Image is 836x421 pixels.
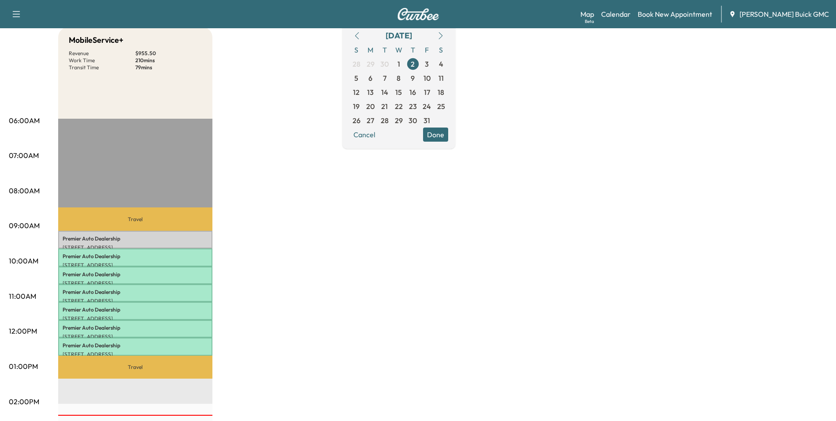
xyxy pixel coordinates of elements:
[380,59,389,69] span: 30
[69,50,135,57] p: Revenue
[439,59,443,69] span: 4
[381,87,388,98] span: 14
[135,50,202,57] p: $ 955.50
[63,315,208,322] p: [STREET_ADDRESS]
[9,256,38,266] p: 10:00AM
[638,9,712,19] a: Book New Appointment
[63,324,208,331] p: Premier Auto Dealership
[69,64,135,71] p: Transit Time
[383,73,386,83] span: 7
[423,101,431,112] span: 24
[409,101,417,112] span: 23
[366,101,375,112] span: 20
[9,150,39,161] p: 07:00AM
[349,128,379,142] button: Cancel
[353,101,360,112] span: 19
[601,9,631,19] a: Calendar
[386,30,412,42] div: [DATE]
[395,87,402,98] span: 15
[367,115,374,126] span: 27
[63,351,208,358] p: [STREET_ADDRESS]
[367,59,375,69] span: 29
[580,9,594,19] a: MapBeta
[438,73,444,83] span: 11
[424,73,431,83] span: 10
[63,297,208,304] p: [STREET_ADDRESS]
[63,306,208,313] p: Premier Auto Dealership
[378,43,392,57] span: T
[63,342,208,349] p: Premier Auto Dealership
[367,87,374,98] span: 13
[63,289,208,296] p: Premier Auto Dealership
[63,262,208,269] p: [STREET_ADDRESS]
[9,291,36,301] p: 11:00AM
[353,115,360,126] span: 26
[63,235,208,242] p: Premier Auto Dealership
[409,115,417,126] span: 30
[437,101,445,112] span: 25
[397,73,401,83] span: 8
[406,43,420,57] span: T
[9,115,40,126] p: 06:00AM
[63,280,208,287] p: [STREET_ADDRESS]
[395,115,403,126] span: 29
[354,73,358,83] span: 5
[58,356,212,379] p: Travel
[381,101,388,112] span: 21
[420,43,434,57] span: F
[585,18,594,25] div: Beta
[395,101,403,112] span: 22
[63,253,208,260] p: Premier Auto Dealership
[392,43,406,57] span: W
[349,43,364,57] span: S
[353,59,360,69] span: 28
[381,115,389,126] span: 28
[69,57,135,64] p: Work Time
[438,87,444,98] span: 18
[9,185,40,196] p: 08:00AM
[63,244,208,251] p: [STREET_ADDRESS]
[434,43,448,57] span: S
[69,34,123,46] h5: MobileService+
[411,73,415,83] span: 9
[424,87,430,98] span: 17
[135,57,202,64] p: 210 mins
[739,9,829,19] span: [PERSON_NAME] Buick GMC
[423,128,448,142] button: Done
[9,361,38,372] p: 01:00PM
[58,207,212,230] p: Travel
[135,64,202,71] p: 79 mins
[409,87,416,98] span: 16
[411,59,415,69] span: 2
[63,271,208,278] p: Premier Auto Dealership
[424,115,430,126] span: 31
[397,8,439,20] img: Curbee Logo
[398,59,400,69] span: 1
[9,220,40,231] p: 09:00AM
[368,73,372,83] span: 6
[9,326,37,336] p: 12:00PM
[63,333,208,340] p: [STREET_ADDRESS]
[364,43,378,57] span: M
[353,87,360,98] span: 12
[9,396,39,407] p: 02:00PM
[425,59,429,69] span: 3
